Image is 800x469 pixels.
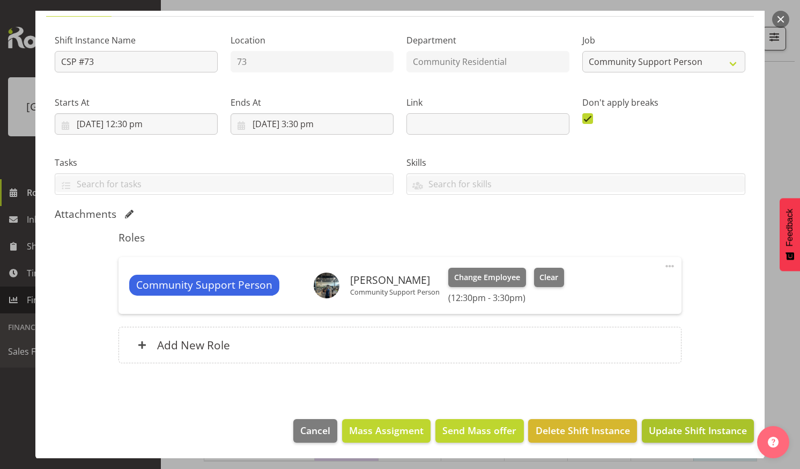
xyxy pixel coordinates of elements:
[349,423,424,437] span: Mass Assigment
[435,419,523,443] button: Send Mass offer
[231,96,394,109] label: Ends At
[55,96,218,109] label: Starts At
[768,437,779,448] img: help-xxl-2.png
[536,423,630,437] span: Delete Shift Instance
[55,208,116,221] h5: Attachments
[55,51,218,72] input: Shift Instance Name
[55,175,393,192] input: Search for tasks
[582,34,745,47] label: Job
[55,156,394,169] label: Tasks
[407,175,745,192] input: Search for skills
[528,419,636,443] button: Delete Shift Instance
[157,338,230,352] h6: Add New Role
[642,419,754,443] button: Update Shift Instance
[448,268,526,287] button: Change Employee
[442,423,516,437] span: Send Mass offer
[785,209,795,246] span: Feedback
[539,272,558,283] span: Clear
[136,277,272,293] span: Community Support Person
[314,273,339,298] img: raju-regmi9da8a853addd9527ccf3d8ac974f8158.png
[342,419,431,443] button: Mass Assigment
[454,272,520,283] span: Change Employee
[582,96,745,109] label: Don't apply breaks
[649,423,747,437] span: Update Shift Instance
[350,288,440,296] p: Community Support Person
[55,113,218,135] input: Click to select...
[231,34,394,47] label: Location
[780,198,800,271] button: Feedback - Show survey
[448,292,564,303] h6: (12:30pm - 3:30pm)
[293,419,337,443] button: Cancel
[534,268,565,287] button: Clear
[300,423,330,437] span: Cancel
[406,96,569,109] label: Link
[118,231,681,244] h5: Roles
[406,156,745,169] label: Skills
[350,274,440,286] h6: [PERSON_NAME]
[231,113,394,135] input: Click to select...
[55,34,218,47] label: Shift Instance Name
[406,34,569,47] label: Department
